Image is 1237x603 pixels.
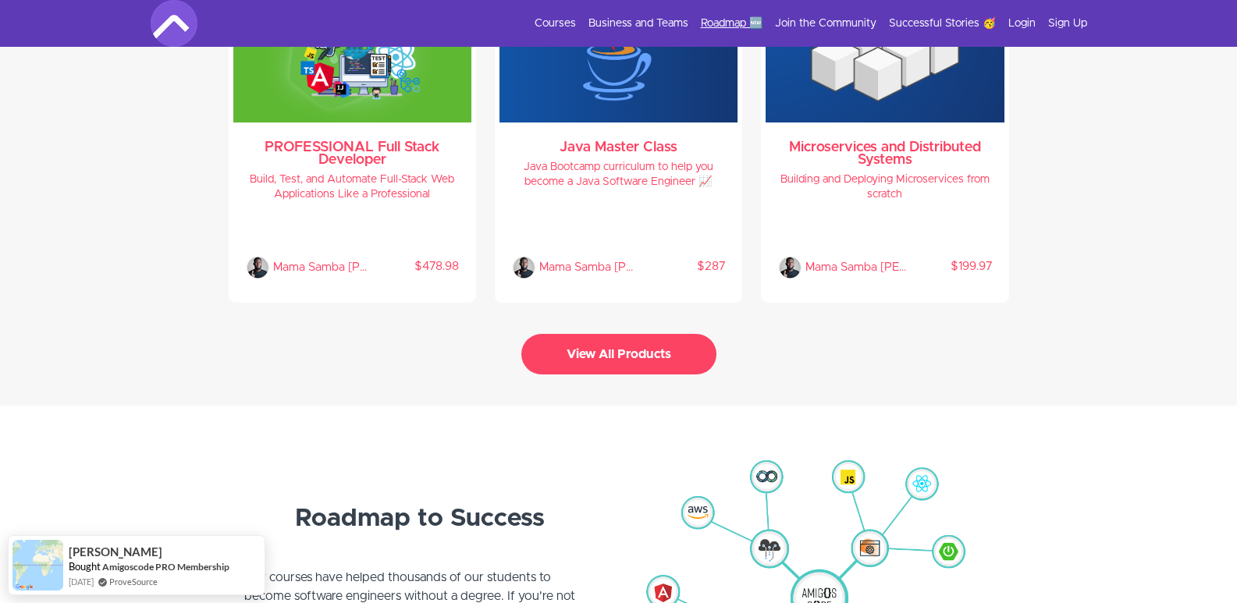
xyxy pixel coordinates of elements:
[535,16,576,31] a: Courses
[1048,16,1087,31] a: Sign Up
[701,16,762,31] a: Roadmap 🆕
[512,256,535,279] img: Mama Samba Braima Nelson
[778,141,991,166] h3: Microservices and Distributed Systems
[12,540,63,591] img: provesource social proof notification image
[588,16,688,31] a: Business and Teams
[69,545,162,559] span: [PERSON_NAME]
[805,256,906,279] p: Mama Samba Braima Nelson
[906,259,991,275] p: $199.97
[246,172,459,202] h4: Build, Test, and Automate Full-Stack Web Applications Like a Professional
[273,256,374,279] p: Mama Samba Braima Nelson
[512,160,725,190] h4: Java Bootcamp curriculum to help you become a Java Software Engineer 📈
[374,259,459,275] p: $478.98
[246,141,459,166] h3: PROFESSIONAL Full Stack Developer
[1008,16,1036,31] a: Login
[539,256,640,279] p: Mama Samba Braima Nelson
[69,575,94,588] span: [DATE]
[521,334,716,374] button: View All Products
[102,560,229,573] a: Amigoscode PRO Membership
[521,352,716,360] a: View All Products
[775,16,876,31] a: Join the Community
[69,560,101,573] span: Bought
[512,141,725,154] h3: Java Master Class
[109,575,158,588] a: ProveSource
[246,256,269,279] img: Mama Samba Braima Nelson
[889,16,996,31] a: Successful Stories 🥳
[295,506,545,531] strong: Roadmap to Success
[778,172,991,202] h4: Building and Deploying Microservices from scratch
[778,256,802,279] img: Mama Samba Braima Nelson
[640,259,725,275] p: $287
